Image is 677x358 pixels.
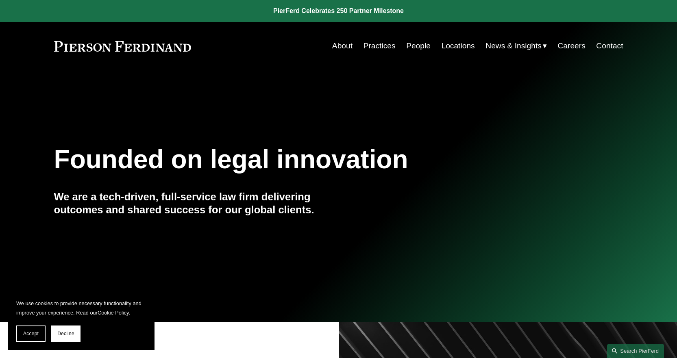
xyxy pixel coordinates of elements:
[57,331,74,336] span: Decline
[54,145,529,174] h1: Founded on legal innovation
[485,38,547,54] a: folder dropdown
[485,39,542,53] span: News & Insights
[557,38,585,54] a: Careers
[51,325,81,342] button: Decline
[16,325,46,342] button: Accept
[406,38,431,54] a: People
[54,190,339,217] h4: We are a tech-driven, full-service law firm delivering outcomes and shared success for our global...
[442,38,475,54] a: Locations
[23,331,39,336] span: Accept
[98,310,129,316] a: Cookie Policy
[16,299,146,317] p: We use cookies to provide necessary functionality and improve your experience. Read our .
[8,291,155,350] section: Cookie banner
[596,38,623,54] a: Contact
[364,38,396,54] a: Practices
[332,38,353,54] a: About
[607,344,664,358] a: Search this site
